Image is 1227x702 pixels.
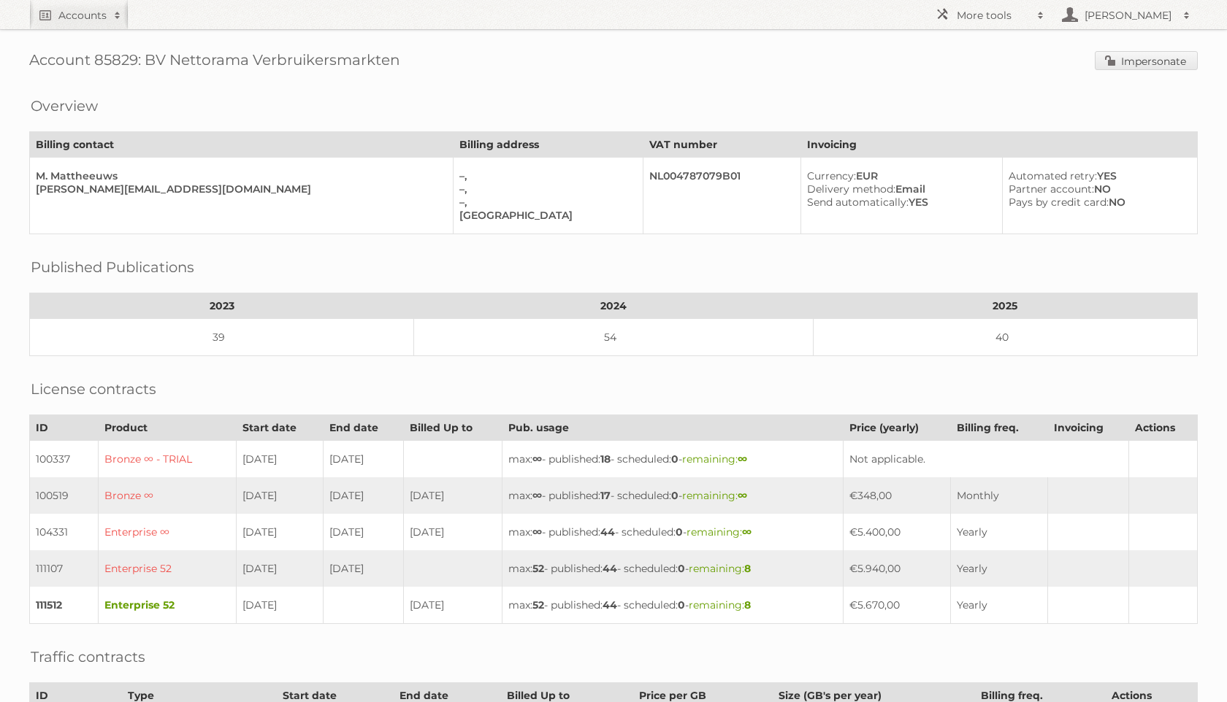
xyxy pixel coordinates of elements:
span: Currency: [807,169,856,182]
strong: ∞ [532,525,542,539]
th: End date [324,415,404,441]
span: remaining: [682,489,747,502]
strong: ∞ [738,489,747,502]
td: 39 [30,319,414,356]
td: Bronze ∞ [99,477,237,514]
td: Enterprise 52 [99,550,237,587]
th: VAT number [643,132,800,158]
th: Start date [237,415,324,441]
td: 100337 [30,441,99,478]
h2: Accounts [58,8,107,23]
th: Actions [1128,415,1197,441]
td: Yearly [950,587,1047,624]
td: [DATE] [237,477,324,514]
strong: 52 [532,562,544,575]
th: Billing contact [30,132,454,158]
span: remaining: [687,525,752,539]
td: max: - published: - scheduled: - [502,441,844,478]
td: 100519 [30,477,99,514]
td: NL004787079B01 [643,158,800,234]
div: EUR [807,169,990,182]
td: €5.670,00 [844,587,950,624]
th: 2025 [813,293,1197,319]
strong: 44 [603,562,617,575]
h2: Traffic contracts [31,646,145,668]
strong: 18 [600,452,611,466]
div: NO [1009,182,1185,196]
td: 111512 [30,587,99,624]
strong: ∞ [738,452,747,466]
td: Yearly [950,550,1047,587]
div: Email [807,182,990,196]
strong: 0 [671,489,679,502]
span: Pays by credit card: [1009,196,1109,209]
strong: 52 [532,598,544,612]
strong: ∞ [742,525,752,539]
td: [DATE] [324,441,404,478]
strong: 0 [671,452,679,466]
div: [GEOGRAPHIC_DATA] [459,209,631,222]
a: Impersonate [1095,51,1198,70]
strong: ∞ [532,452,542,466]
td: [DATE] [237,514,324,550]
td: 104331 [30,514,99,550]
td: max: - published: - scheduled: - [502,587,844,624]
h2: Overview [31,95,98,117]
div: YES [807,196,990,209]
th: Billing address [454,132,643,158]
td: Bronze ∞ - TRIAL [99,441,237,478]
h2: Published Publications [31,256,194,278]
strong: 44 [603,598,617,612]
span: remaining: [689,598,751,612]
div: YES [1009,169,1185,182]
td: [DATE] [324,477,404,514]
th: Billing freq. [950,415,1047,441]
span: Automated retry: [1009,169,1097,182]
td: €5.400,00 [844,514,950,550]
div: –, [459,196,631,209]
strong: 17 [600,489,611,502]
h1: Account 85829: BV Nettorama Verbruikersmarkten [29,51,1198,73]
th: 2023 [30,293,414,319]
th: Invoicing [801,132,1198,158]
span: Delivery method: [807,182,895,196]
th: Pub. usage [502,415,844,441]
td: [DATE] [237,441,324,478]
td: max: - published: - scheduled: - [502,477,844,514]
span: Partner account: [1009,182,1094,196]
th: Invoicing [1047,415,1128,441]
td: [DATE] [404,587,502,624]
td: 54 [414,319,814,356]
td: Yearly [950,514,1047,550]
div: NO [1009,196,1185,209]
td: [DATE] [237,550,324,587]
strong: ∞ [532,489,542,502]
th: 2024 [414,293,814,319]
div: M. Mattheeuws [36,169,441,182]
td: [DATE] [324,514,404,550]
td: [DATE] [404,477,502,514]
th: Product [99,415,237,441]
td: Not applicable. [844,441,1129,478]
td: [DATE] [237,587,324,624]
th: Billed Up to [404,415,502,441]
strong: 0 [676,525,683,539]
div: [PERSON_NAME][EMAIL_ADDRESS][DOMAIN_NAME] [36,182,441,196]
td: Enterprise ∞ [99,514,237,550]
td: 111107 [30,550,99,587]
h2: More tools [957,8,1030,23]
td: 40 [813,319,1197,356]
strong: 8 [744,598,751,612]
span: Send automatically: [807,196,909,209]
td: €348,00 [844,477,950,514]
td: [DATE] [324,550,404,587]
td: max: - published: - scheduled: - [502,550,844,587]
td: Monthly [950,477,1047,514]
div: –, [459,182,631,196]
h2: License contracts [31,378,156,400]
strong: 8 [744,562,751,575]
span: remaining: [689,562,751,575]
td: €5.940,00 [844,550,950,587]
strong: 0 [678,562,685,575]
td: Enterprise 52 [99,587,237,624]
